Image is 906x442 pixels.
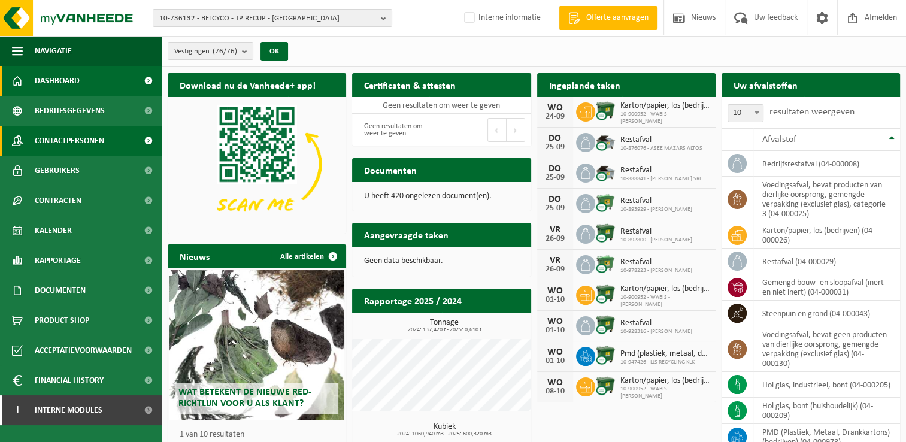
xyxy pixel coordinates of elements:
span: Restafval [620,319,692,328]
button: Next [507,118,525,142]
h3: Tonnage [358,319,531,333]
span: Contactpersonen [35,126,104,156]
td: Geen resultaten om weer te geven [352,97,531,114]
h2: Aangevraagde taken [352,223,460,246]
td: karton/papier, los (bedrijven) (04-000026) [753,222,900,249]
div: WO [543,378,567,387]
div: VR [543,225,567,235]
td: restafval (04-000029) [753,249,900,274]
img: WB-1100-CU [595,376,616,396]
span: Restafval [620,258,692,267]
span: Dashboard [35,66,80,96]
td: hol glas, industrieel, bont (04-000205) [753,372,900,398]
span: Financial History [35,365,104,395]
span: 2024: 137,420 t - 2025: 0,610 t [358,327,531,333]
div: WO [543,317,567,326]
p: 1 van 10 resultaten [180,431,340,439]
button: Previous [487,118,507,142]
a: Offerte aanvragen [559,6,657,30]
img: WB-5000-CU [595,131,616,152]
span: Rapportage [35,246,81,276]
h2: Certificaten & attesten [352,73,468,96]
div: 26-09 [543,265,567,274]
span: 10-736132 - BELCYCO - TP RECUP - [GEOGRAPHIC_DATA] [159,10,376,28]
h2: Rapportage 2025 / 2024 [352,289,474,312]
div: Geen resultaten om weer te geven [358,117,435,143]
span: Bedrijfsgegevens [35,96,105,126]
div: 01-10 [543,296,567,304]
h2: Uw afvalstoffen [722,73,810,96]
div: DO [543,164,567,174]
div: DO [543,195,567,204]
div: 01-10 [543,326,567,335]
h2: Nieuws [168,244,222,268]
span: Interne modules [35,395,102,425]
p: U heeft 420 ongelezen document(en). [364,192,519,201]
div: VR [543,256,567,265]
span: 10-876076 - ASEE MAZARS ALTOS [620,145,702,152]
img: WB-1100-CU [595,284,616,304]
label: Interne informatie [462,9,541,27]
span: 10-892800 - [PERSON_NAME] [620,237,692,244]
span: 10-888841 - [PERSON_NAME] SRL [620,175,702,183]
span: 10-900952 - WABIS - [PERSON_NAME] [620,386,710,400]
a: Alle artikelen [271,244,345,268]
span: Kalender [35,216,72,246]
span: Restafval [620,135,702,145]
span: 10-928316 - [PERSON_NAME] [620,328,692,335]
td: voedingsafval, bevat geen producten van dierlijke oorsprong, gemengde verpakking (exclusief glas)... [753,326,900,372]
button: OK [260,42,288,61]
img: WB-1100-CU [595,223,616,243]
img: WB-0660-CU [595,253,616,274]
span: 10-900952 - WABIS - [PERSON_NAME] [620,294,710,308]
h3: Kubiek [358,423,531,437]
span: Product Shop [35,305,89,335]
td: gemengd bouw- en sloopafval (inert en niet inert) (04-000031) [753,274,900,301]
span: Karton/papier, los (bedrijven) [620,284,710,294]
a: Wat betekent de nieuwe RED-richtlijn voor u als klant? [169,270,344,420]
a: Bekijk rapportage [442,312,530,336]
span: Karton/papier, los (bedrijven) [620,376,710,386]
div: 08-10 [543,387,567,396]
span: Gebruikers [35,156,80,186]
span: I [12,395,23,425]
button: Vestigingen(76/76) [168,42,253,60]
td: steenpuin en grond (04-000043) [753,301,900,326]
div: WO [543,103,567,113]
img: WB-0660-CU [595,192,616,213]
button: 10-736132 - BELCYCO - TP RECUP - [GEOGRAPHIC_DATA] [153,9,392,27]
span: Navigatie [35,36,72,66]
count: (76/76) [213,47,237,55]
span: Vestigingen [174,43,237,60]
h2: Download nu de Vanheede+ app! [168,73,328,96]
img: WB-1100-CU [595,101,616,121]
h2: Ingeplande taken [537,73,632,96]
span: Restafval [620,166,702,175]
div: 25-09 [543,204,567,213]
span: Karton/papier, los (bedrijven) [620,101,710,111]
div: 25-09 [543,174,567,182]
div: 01-10 [543,357,567,365]
span: 10-947426 - LJS RECYCLING KLK [620,359,710,366]
div: 25-09 [543,143,567,152]
img: WB-5000-CU [595,162,616,182]
img: Download de VHEPlus App [168,97,346,231]
span: 10 [728,104,763,122]
div: DO [543,134,567,143]
span: Restafval [620,227,692,237]
h2: Documenten [352,158,429,181]
td: voedingsafval, bevat producten van dierlijke oorsprong, gemengde verpakking (exclusief glas), cat... [753,177,900,222]
span: Contracten [35,186,81,216]
td: bedrijfsrestafval (04-000008) [753,151,900,177]
div: WO [543,286,567,296]
td: hol glas, bont (huishoudelijk) (04-000209) [753,398,900,424]
div: 26-09 [543,235,567,243]
span: Acceptatievoorwaarden [35,335,132,365]
span: Pmd (plastiek, metaal, drankkartons) (bedrijven) [620,349,710,359]
img: WB-1100-CU [595,314,616,335]
div: 24-09 [543,113,567,121]
p: Geen data beschikbaar. [364,257,519,265]
label: resultaten weergeven [769,107,855,117]
div: WO [543,347,567,357]
span: Offerte aanvragen [583,12,652,24]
